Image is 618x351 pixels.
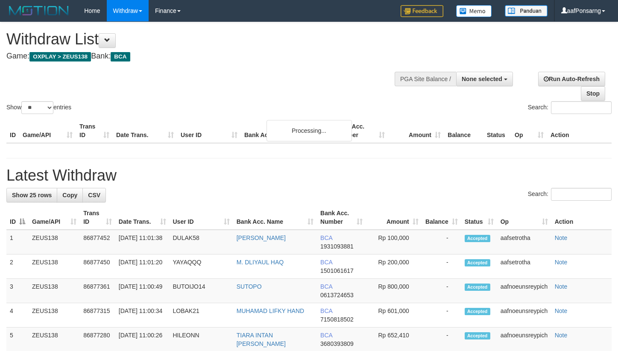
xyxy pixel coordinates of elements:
td: ZEUS138 [29,230,80,254]
img: Button%20Memo.svg [456,5,492,17]
a: SUTOPO [237,283,262,290]
a: Note [555,332,568,339]
td: 86877315 [80,303,115,328]
th: Trans ID: activate to sort column ascending [80,205,115,230]
td: Rp 200,000 [366,254,422,279]
td: 3 [6,279,29,303]
label: Search: [528,188,612,201]
td: [DATE] 11:01:20 [115,254,170,279]
td: Rp 800,000 [366,279,422,303]
span: BCA [320,234,332,241]
span: Copy 1931093881 to clipboard [320,243,354,250]
td: YAYAQQQ [170,254,233,279]
td: 86877450 [80,254,115,279]
th: Game/API: activate to sort column ascending [29,205,80,230]
th: Op [511,119,547,143]
th: Status: activate to sort column ascending [461,205,497,230]
span: Accepted [465,332,490,339]
td: ZEUS138 [29,279,80,303]
img: panduan.png [505,5,548,17]
td: ZEUS138 [29,254,80,279]
span: None selected [462,76,502,82]
span: BCA [111,52,130,61]
img: Feedback.jpg [401,5,443,17]
label: Search: [528,101,612,114]
span: Accepted [465,259,490,266]
th: Bank Acc. Number: activate to sort column ascending [317,205,366,230]
span: Copy [62,192,77,199]
span: BCA [320,307,332,314]
a: Note [555,283,568,290]
th: Game/API [19,119,76,143]
a: M. DLIYAUL HAQ [237,259,284,266]
td: 86877361 [80,279,115,303]
button: None selected [456,72,513,86]
a: Note [555,259,568,266]
td: aafsetrotha [497,230,551,254]
th: Amount: activate to sort column ascending [366,205,422,230]
td: [DATE] 11:00:49 [115,279,170,303]
span: Accepted [465,308,490,315]
div: Processing... [267,120,352,141]
span: Accepted [465,235,490,242]
td: - [422,303,461,328]
span: Accepted [465,284,490,291]
th: Bank Acc. Name [241,119,332,143]
th: Status [483,119,511,143]
td: aafnoeunsreypich [497,279,551,303]
span: OXPLAY > ZEUS138 [29,52,91,61]
th: Bank Acc. Name: activate to sort column ascending [233,205,317,230]
td: aafnoeunsreypich [497,303,551,328]
span: BCA [320,283,332,290]
span: Copy 1501061617 to clipboard [320,267,354,274]
th: Amount [388,119,444,143]
th: ID: activate to sort column descending [6,205,29,230]
td: 4 [6,303,29,328]
td: BUTOIJO14 [170,279,233,303]
th: Trans ID [76,119,113,143]
a: [PERSON_NAME] [237,234,286,241]
select: Showentries [21,101,53,114]
td: aafsetrotha [497,254,551,279]
a: CSV [82,188,106,202]
td: DULAK58 [170,230,233,254]
span: Copy 7150818502 to clipboard [320,316,354,323]
h1: Latest Withdraw [6,167,612,184]
td: - [422,254,461,279]
th: User ID [177,119,241,143]
input: Search: [551,101,612,114]
img: MOTION_logo.png [6,4,71,17]
td: 2 [6,254,29,279]
a: TIARA INTAN [PERSON_NAME] [237,332,286,347]
td: Rp 601,000 [366,303,422,328]
th: Op: activate to sort column ascending [497,205,551,230]
h4: Game: Bank: [6,52,404,61]
span: Copy 3680393809 to clipboard [320,340,354,347]
td: [DATE] 11:01:38 [115,230,170,254]
span: Copy 0613724653 to clipboard [320,292,354,298]
h1: Withdraw List [6,31,404,48]
div: PGA Site Balance / [395,72,456,86]
th: Date Trans.: activate to sort column ascending [115,205,170,230]
label: Show entries [6,101,71,114]
td: [DATE] 11:00:34 [115,303,170,328]
td: 1 [6,230,29,254]
a: Copy [57,188,83,202]
a: Note [555,307,568,314]
th: Action [551,205,612,230]
a: Show 25 rows [6,188,57,202]
td: ZEUS138 [29,303,80,328]
a: Stop [581,86,605,101]
a: Run Auto-Refresh [538,72,605,86]
th: Action [547,119,612,143]
td: Rp 100,000 [366,230,422,254]
th: Date Trans. [113,119,177,143]
td: - [422,279,461,303]
th: ID [6,119,19,143]
a: Note [555,234,568,241]
input: Search: [551,188,612,201]
td: 86877452 [80,230,115,254]
span: BCA [320,259,332,266]
th: Balance: activate to sort column ascending [422,205,461,230]
th: Balance [444,119,483,143]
